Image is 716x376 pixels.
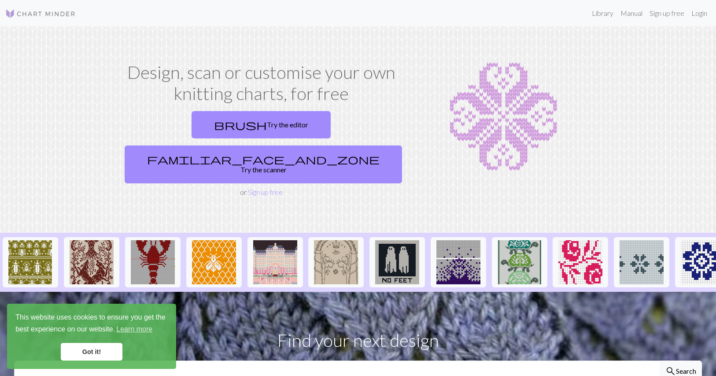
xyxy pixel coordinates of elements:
a: Copy of Grand-Budapest-Hotel-Exterior.jpg [247,257,303,265]
img: turtles_down.jpg [498,240,542,284]
a: Login [688,4,711,22]
a: Copy of fade [431,257,486,265]
img: IMG_0917.jpeg [70,240,114,284]
a: Try the scanner [125,145,402,183]
img: flowers / easy pattern [620,240,664,284]
a: IMG_7220.png [369,257,425,265]
img: portededurin1.jpg [314,240,358,284]
button: flowers / easy pattern [614,237,669,287]
div: or [121,108,401,197]
a: IMG_0917.jpeg [64,257,119,265]
button: portededurin1.jpg [308,237,364,287]
button: IMG_7220.png [369,237,425,287]
button: Copy of fade [431,237,486,287]
img: Repeating bugs [8,240,52,284]
button: Flower [553,237,608,287]
a: Try the editor [192,111,331,138]
span: familiar_face_and_zone [147,153,380,165]
a: Manual [617,4,646,22]
button: Mehiläinen [186,237,242,287]
img: Flower [558,240,602,284]
button: turtles_down.jpg [492,237,547,287]
img: Mehiläinen [192,240,236,284]
img: Copy of Copy of Lobster [131,240,175,284]
a: Mehiläinen [186,257,242,265]
img: Copy of fade [436,240,480,284]
img: Chart example [412,62,595,172]
button: IMG_0917.jpeg [64,237,119,287]
a: Flower [553,257,608,265]
a: dismiss cookie message [61,343,122,361]
img: Logo [5,8,76,19]
a: Copy of Copy of Lobster [125,257,181,265]
a: Sign up free [248,188,283,196]
a: flowers / easy pattern [614,257,669,265]
img: IMG_7220.png [375,240,419,284]
a: Repeating bugs [3,257,58,265]
a: turtles_down.jpg [492,257,547,265]
p: Find your next design [14,327,702,354]
a: learn more about cookies [115,323,154,336]
span: brush [214,119,267,131]
div: cookieconsent [7,304,176,369]
button: Repeating bugs [3,237,58,287]
button: Copy of Copy of Lobster [125,237,181,287]
button: Copy of Grand-Budapest-Hotel-Exterior.jpg [247,237,303,287]
a: Library [588,4,617,22]
a: Sign up free [646,4,688,22]
a: portededurin1.jpg [308,257,364,265]
h1: Design, scan or customise your own knitting charts, for free [121,62,401,104]
img: Copy of Grand-Budapest-Hotel-Exterior.jpg [253,240,297,284]
span: This website uses cookies to ensure you get the best experience on our website. [15,312,168,336]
